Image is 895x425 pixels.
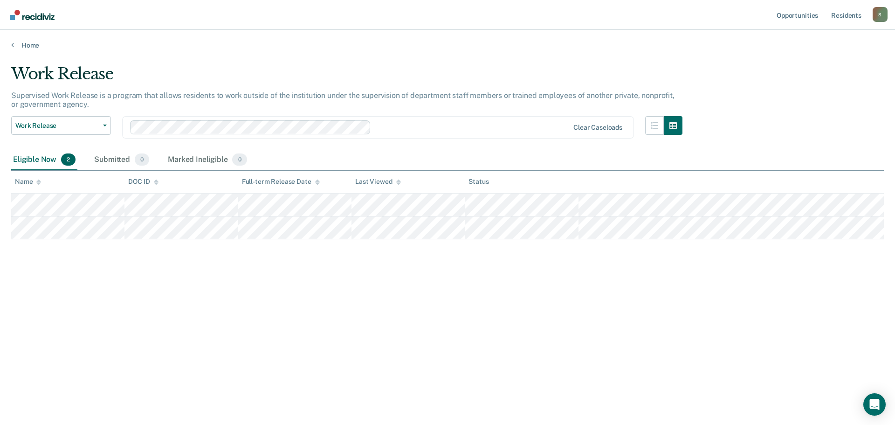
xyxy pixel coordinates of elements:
div: Name [15,178,41,186]
p: Supervised Work Release is a program that allows residents to work outside of the institution und... [11,91,675,109]
img: Recidiviz [10,10,55,20]
span: 2 [61,153,76,166]
div: DOC ID [128,178,158,186]
div: Open Intercom Messenger [863,393,886,416]
div: Last Viewed [355,178,400,186]
div: S [873,7,888,22]
div: Status [468,178,489,186]
span: 0 [232,153,247,166]
div: Work Release [11,64,682,91]
div: Marked Ineligible0 [166,150,249,170]
span: Work Release [15,122,99,130]
div: Clear caseloads [573,124,622,132]
button: Profile dropdown button [873,7,888,22]
div: Full-term Release Date [242,178,320,186]
button: Work Release [11,116,111,135]
span: 0 [135,153,149,166]
a: Home [11,41,884,49]
div: Submitted0 [92,150,151,170]
div: Eligible Now2 [11,150,77,170]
